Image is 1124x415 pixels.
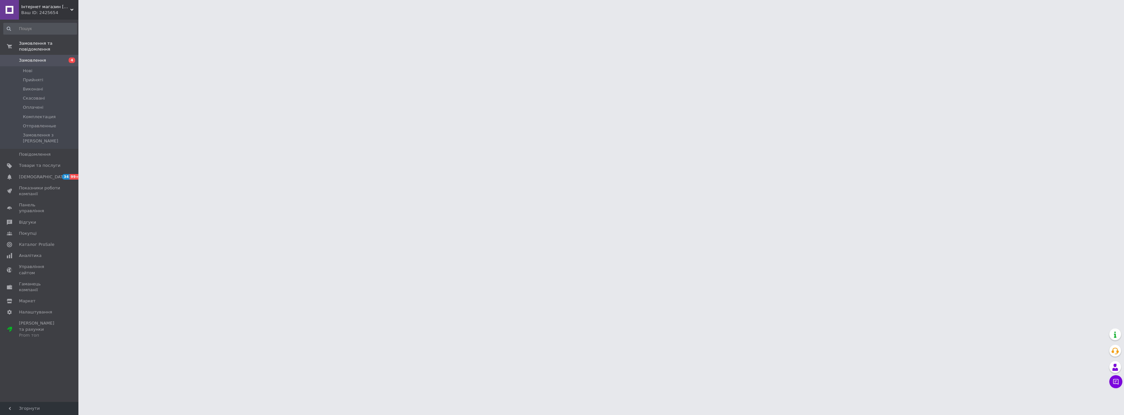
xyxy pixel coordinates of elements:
span: Нові [23,68,32,74]
span: [DEMOGRAPHIC_DATA] [19,174,67,180]
span: Інтернет магазин MINERS.com.ua [21,4,70,10]
div: Ваш ID: 2425654 [21,10,78,16]
span: Оплачені [23,104,43,110]
span: 99+ [70,174,80,180]
span: Відгуки [19,219,36,225]
span: Товари та послуги [19,163,60,168]
div: Prom топ [19,332,60,338]
span: Аналітика [19,253,41,259]
span: Прийняті [23,77,43,83]
span: Замовлення та повідомлення [19,40,78,52]
span: Замовлення [19,57,46,63]
span: Отправленные [23,123,56,129]
span: Скасовані [23,95,45,101]
span: Маркет [19,298,36,304]
span: 34 [62,174,70,180]
span: Повідомлення [19,152,51,157]
span: Виконані [23,86,43,92]
span: Показники роботи компанії [19,185,60,197]
input: Пошук [3,23,77,35]
span: Налаштування [19,309,52,315]
span: [PERSON_NAME] та рахунки [19,320,60,338]
span: Замовлення з [PERSON_NAME] [23,132,76,144]
span: Комплектация [23,114,56,120]
span: Панель управління [19,202,60,214]
span: Гаманець компанії [19,281,60,293]
button: Чат з покупцем [1109,375,1122,388]
span: Каталог ProSale [19,242,54,247]
span: 4 [69,57,75,63]
span: Управління сайтом [19,264,60,276]
span: Покупці [19,231,37,236]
